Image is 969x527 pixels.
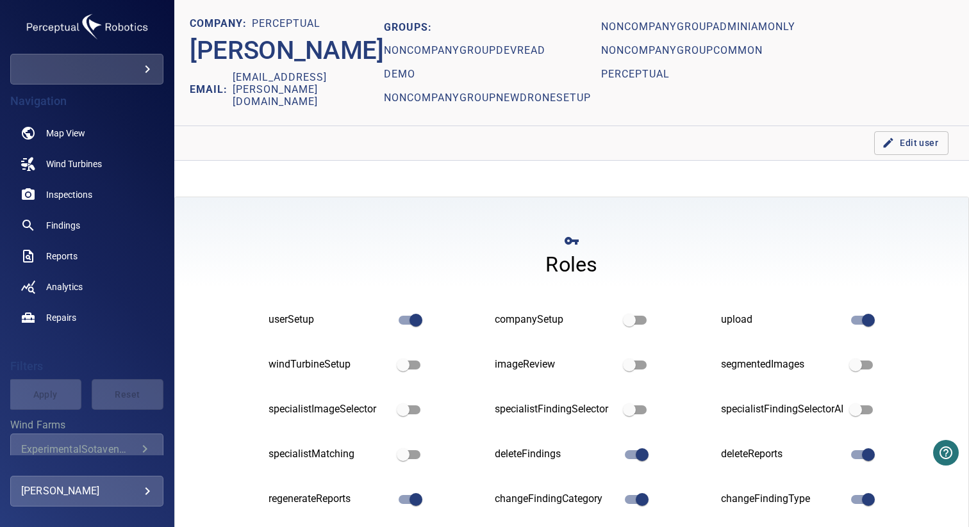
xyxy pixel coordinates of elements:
div: deleteFindings [495,447,617,462]
a: map noActive [10,118,163,149]
div: changeFindingType [721,492,843,507]
label: Wind Farms [10,420,163,430]
h2: GROUPS: [384,15,591,39]
img: demo-logo [23,10,151,44]
span: Edit user [884,135,938,151]
h4: Roles [545,252,597,277]
h1: nonCompanyGroupCommon [601,42,763,60]
div: specialistFindingSelector [495,402,617,417]
div: companySetup [495,312,617,327]
div: specialistMatching [269,447,391,462]
span: Inspections [46,188,92,201]
div: imageReview [495,357,617,372]
div: upload [721,312,843,327]
span: Repairs [46,311,76,324]
span: Findings [46,219,80,232]
h1: nonCompanyGroupNewDroneSetup [384,89,591,108]
h2: [EMAIL_ADDRESS][PERSON_NAME][DOMAIN_NAME] [233,71,384,108]
div: specialistImageSelector [269,402,391,417]
h2: EMAIL: [190,71,233,108]
div: specialistFindingSelectorAI [721,402,843,417]
div: ExperimentalSotavento [21,443,137,455]
div: userSetup [269,312,391,327]
h2: [PERSON_NAME] [190,35,384,66]
h1: nonCompanyGroupAdminIAMOnly [601,18,795,36]
div: segmentedImages [721,357,843,372]
span: Wind Turbines [46,158,102,170]
div: changeFindingCategory [495,492,617,507]
a: reports noActive [10,241,163,272]
h1: COMPANY: [190,18,252,30]
span: Map View [46,127,85,140]
a: repairs noActive [10,302,163,333]
div: Wind Farms [10,434,163,464]
a: inspections noActive [10,179,163,210]
a: analytics noActive [10,272,163,302]
div: deleteReports [721,447,843,462]
h1: nonCompanyGroupDevRead [384,42,545,60]
div: regenerateReports [269,492,391,507]
h4: Navigation [10,95,163,108]
h1: demo [384,65,415,84]
div: demo [10,54,163,85]
a: findings noActive [10,210,163,241]
div: [PERSON_NAME] [21,481,153,501]
a: windturbines noActive [10,149,163,179]
h4: Filters [10,360,163,373]
button: Edit user [874,131,948,155]
div: windTurbineSetup [269,357,391,372]
span: Analytics [46,280,83,293]
span: Reports [46,250,78,263]
h1: perceptual [252,18,320,30]
h1: perceptual [601,65,670,84]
